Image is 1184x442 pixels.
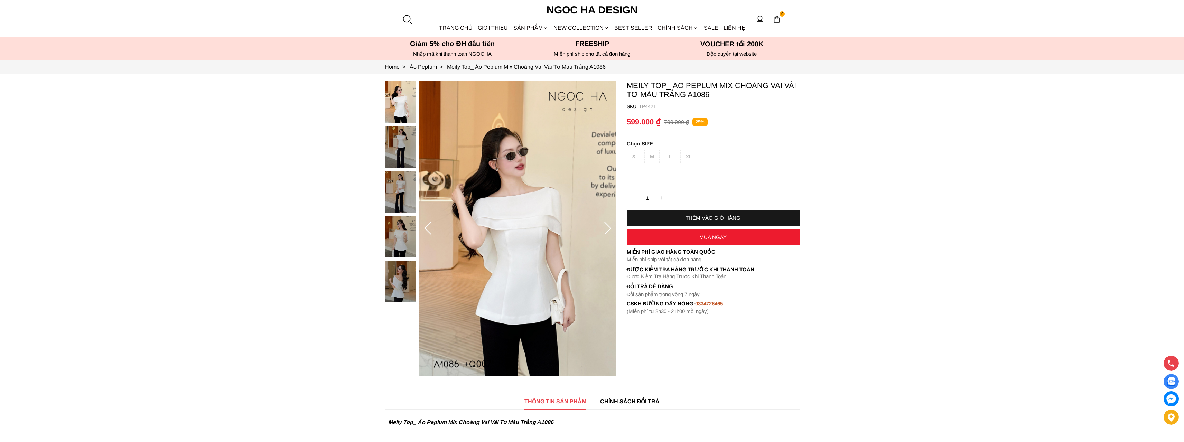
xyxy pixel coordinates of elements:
a: Display image [1164,374,1179,389]
span: THÔNG TIN SẢN PHẨM [524,397,586,406]
font: Giảm 5% cho ĐH đầu tiên [410,40,495,47]
p: SIZE [627,141,800,147]
a: Ngoc Ha Design [540,2,644,18]
font: cskh đường dây nóng: [627,301,696,307]
a: Link to Home [385,64,410,70]
h6: SKU: [627,104,639,109]
p: Meily Top_ Áo Peplum Mix Choàng Vai Vải Tơ Màu Trắng A1086 [627,81,800,99]
p: Được Kiểm Tra Hàng Trước Khi Thanh Toán [627,266,800,273]
div: MUA NGAY [627,234,800,240]
img: img-CART-ICON-ksit0nf1 [773,16,781,23]
p: 599.000 ₫ [627,117,661,126]
span: > [400,64,408,70]
a: TRANG CHỦ [437,19,475,37]
p: 799.000 ₫ [664,119,689,125]
a: LIÊN HỆ [721,19,747,37]
h6: Đổi trả dễ dàng [627,283,800,289]
h6: MIễn phí ship cho tất cả đơn hàng [524,51,660,57]
font: 0334726465 [695,301,723,307]
a: Link to Meily Top_ Áo Peplum Mix Choàng Vai Vải Tơ Màu Trắng A1086 [447,64,606,70]
img: Meily Top_ Áo Peplum Mix Choàng Vai Vải Tơ Màu Trắng A1086_mini_3 [385,216,416,257]
a: GIỚI THIỆU [475,19,511,37]
font: Đổi sản phẩm trong vòng 7 ngày [627,291,700,297]
font: Nhập mã khi thanh toán NGOCHA [413,51,492,57]
strong: Meily Top_ Áo Peplum Mix Choàng Vai Vải Tơ Màu Trắng A1086 [388,419,553,425]
a: Link to Áo Peplum [410,64,447,70]
font: (Miễn phí từ 8h30 - 21h00 mỗi ngày) [627,308,709,314]
font: Miễn phí ship với tất cả đơn hàng [627,256,701,262]
a: messenger [1164,391,1179,406]
div: THÊM VÀO GIỎ HÀNG [627,215,800,221]
font: Freeship [575,40,609,47]
div: Chính sách [655,19,701,37]
h5: VOUCHER tới 200K [664,40,800,48]
img: Meily Top_ Áo Peplum Mix Choàng Vai Vải Tơ Màu Trắng A1086_0 [419,81,616,376]
p: 25% [692,118,708,126]
input: Quantity input [627,191,668,205]
span: 0 [780,11,785,17]
img: Display image [1167,377,1175,386]
span: CHÍNH SÁCH ĐỔI TRẢ [600,397,660,406]
img: Meily Top_ Áo Peplum Mix Choàng Vai Vải Tơ Màu Trắng A1086_mini_0 [385,81,416,123]
img: Meily Top_ Áo Peplum Mix Choàng Vai Vải Tơ Màu Trắng A1086_mini_2 [385,171,416,213]
a: NEW COLLECTION [551,19,612,37]
a: BEST SELLER [612,19,655,37]
font: Miễn phí giao hàng toàn quốc [627,249,715,255]
p: TP4421 [639,104,800,109]
span: > [437,64,446,70]
div: SẢN PHẨM [511,19,551,37]
h6: Độc quyền tại website [664,51,800,57]
img: Meily Top_ Áo Peplum Mix Choàng Vai Vải Tơ Màu Trắng A1086_mini_1 [385,126,416,168]
a: SALE [701,19,721,37]
p: Được Kiểm Tra Hàng Trước Khi Thanh Toán [627,273,800,280]
img: Meily Top_ Áo Peplum Mix Choàng Vai Vải Tơ Màu Trắng A1086_mini_4 [385,261,416,302]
